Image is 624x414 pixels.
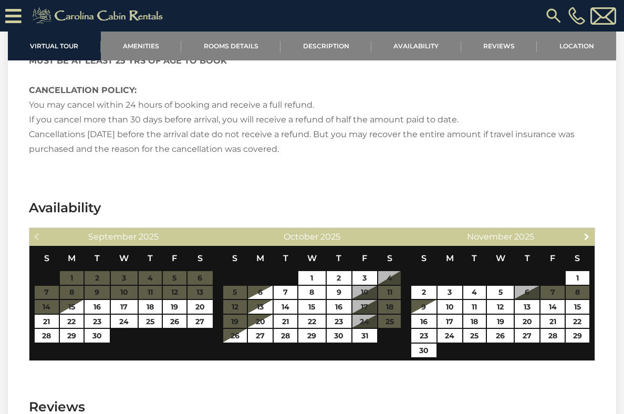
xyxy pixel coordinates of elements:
[29,199,595,217] h3: Availability
[298,329,325,343] a: 29
[525,253,530,263] span: Thursday
[327,300,351,314] a: 16
[60,315,84,328] a: 22
[85,300,110,314] a: 16
[188,315,213,328] a: 27
[362,253,367,263] span: Friday
[540,300,564,314] a: 14
[438,315,462,328] a: 17
[148,253,153,263] span: Thursday
[514,232,534,242] span: 2025
[566,271,589,285] a: 1
[411,300,436,314] a: 9
[537,32,616,60] a: Location
[88,232,137,242] span: September
[352,271,377,285] a: 3
[327,315,351,328] a: 23
[487,315,514,328] a: 19
[85,315,110,328] a: 23
[101,32,182,60] a: Amenities
[438,329,462,343] a: 24
[583,232,591,241] span: Next
[515,300,539,314] a: 13
[336,253,341,263] span: Thursday
[463,329,486,343] a: 25
[463,315,486,328] a: 18
[411,344,436,357] a: 30
[139,232,159,242] span: 2025
[411,286,436,299] a: 2
[320,232,340,242] span: 2025
[472,253,477,263] span: Tuesday
[327,286,351,299] a: 9
[467,232,512,242] span: November
[352,329,377,343] a: 31
[27,5,172,26] img: Khaki-logo.png
[421,253,427,263] span: Sunday
[181,32,280,60] a: Rooms Details
[540,329,564,343] a: 28
[248,315,273,328] a: 20
[8,32,101,60] a: Virtual Tour
[274,329,297,343] a: 28
[566,315,589,328] a: 22
[197,253,203,263] span: Saturday
[274,286,297,299] a: 7
[487,300,514,314] a: 12
[580,230,594,243] a: Next
[438,300,462,314] a: 10
[411,329,436,343] a: 23
[280,32,371,60] a: Description
[298,271,325,285] a: 1
[446,253,454,263] span: Monday
[496,253,505,263] span: Wednesday
[575,253,580,263] span: Saturday
[35,315,59,328] a: 21
[566,329,589,343] a: 29
[163,315,187,328] a: 26
[487,329,514,343] a: 26
[387,253,392,263] span: Saturday
[487,286,514,299] a: 5
[550,253,555,263] span: Friday
[188,300,213,314] a: 20
[463,300,486,314] a: 11
[172,253,177,263] span: Friday
[248,329,273,343] a: 27
[566,7,588,25] a: [PHONE_NUMBER]
[544,6,563,25] img: search-regular.svg
[68,253,76,263] span: Monday
[95,253,100,263] span: Tuesday
[274,300,297,314] a: 14
[411,315,436,328] a: 16
[119,253,129,263] span: Wednesday
[248,300,273,314] a: 13
[60,329,84,343] a: 29
[463,286,486,299] a: 4
[274,315,297,328] a: 21
[163,300,187,314] a: 19
[35,329,59,343] a: 28
[461,32,537,60] a: Reviews
[248,286,273,299] a: 6
[60,300,84,314] a: 15
[44,253,49,263] span: Sunday
[515,329,539,343] a: 27
[139,300,162,314] a: 18
[438,286,462,299] a: 3
[283,253,288,263] span: Tuesday
[371,32,461,60] a: Availability
[298,300,325,314] a: 15
[284,232,318,242] span: October
[566,300,589,314] a: 15
[223,329,247,343] a: 26
[232,253,237,263] span: Sunday
[298,315,325,328] a: 22
[111,315,138,328] a: 24
[327,271,351,285] a: 2
[111,300,138,314] a: 17
[307,253,317,263] span: Wednesday
[85,329,110,343] a: 30
[256,253,264,263] span: Monday
[515,315,539,328] a: 20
